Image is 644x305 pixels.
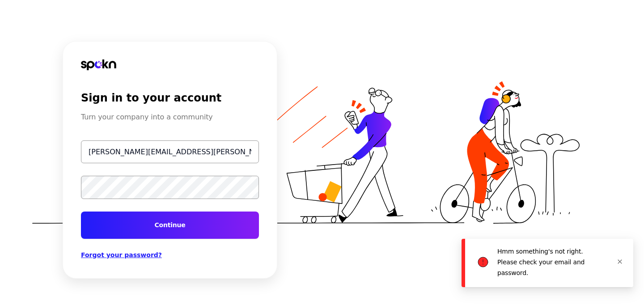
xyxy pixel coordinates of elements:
span: close [617,259,623,264]
span: Forgot your password? [81,251,162,258]
p: Hmm something's not right. Please check your email and password. [497,248,585,276]
button: Continue [81,212,259,239]
input: Enter work email [81,140,259,163]
p: Turn your company into a community [81,112,213,123]
h2: Sign in to your account [81,92,221,105]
